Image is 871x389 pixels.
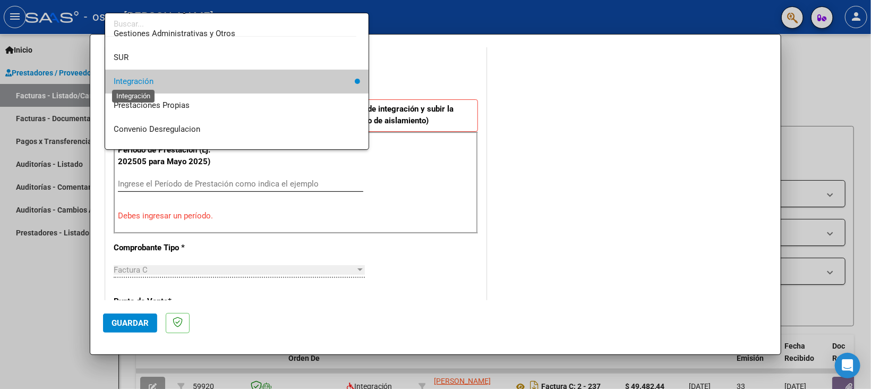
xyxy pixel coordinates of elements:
[114,124,200,134] span: Convenio Desregulacion
[114,148,136,158] span: Capita
[114,53,129,62] span: SUR
[114,29,235,38] span: Gestiones Administrativas y Otros
[114,100,190,110] span: Prestaciones Propias
[835,353,860,378] div: Open Intercom Messenger
[114,77,153,86] span: Integración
